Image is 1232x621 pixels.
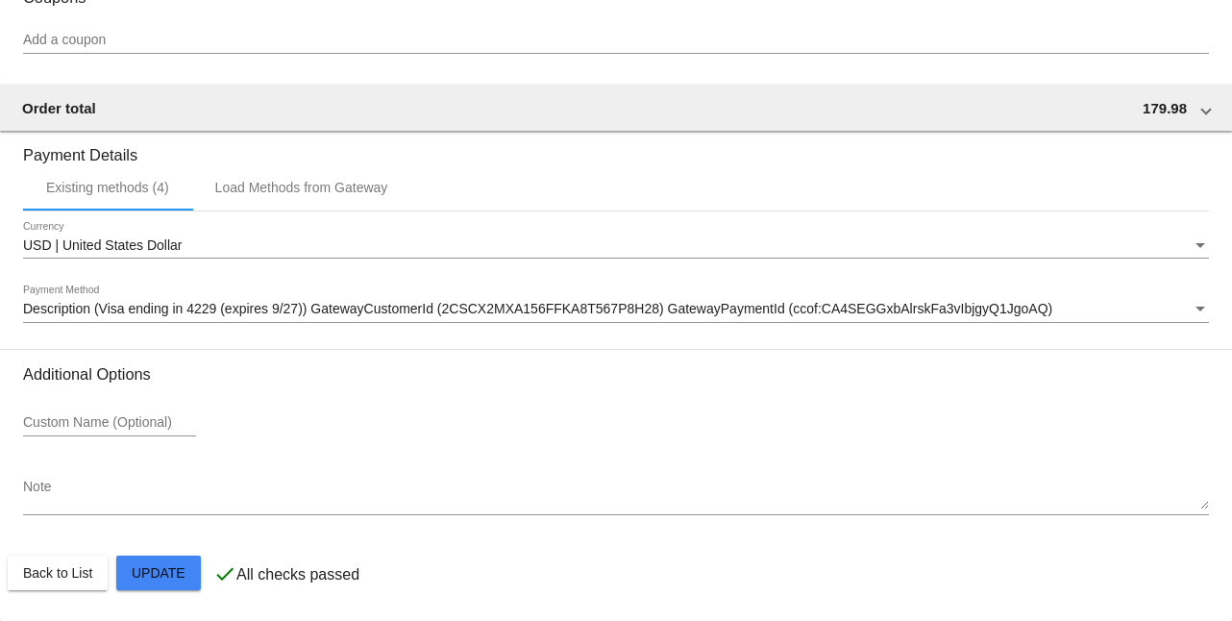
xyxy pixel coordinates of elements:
span: Update [132,565,185,581]
mat-select: Currency [23,238,1209,254]
input: Custom Name (Optional) [23,415,196,431]
p: All checks passed [236,566,359,584]
div: Existing methods (4) [46,180,169,195]
mat-icon: check [213,562,236,585]
span: Order total [22,100,96,116]
input: Add a coupon [23,33,1209,48]
span: 179.98 [1143,100,1187,116]
mat-select: Payment Method [23,302,1209,317]
button: Back to List [8,556,108,590]
h3: Payment Details [23,132,1209,164]
span: Back to List [23,565,92,581]
span: USD | United States Dollar [23,237,182,253]
span: Description (Visa ending in 4229 (expires 9/27)) GatewayCustomerId (2CSCX2MXA156FFKA8T567P8H28) G... [23,301,1052,316]
button: Update [116,556,201,590]
div: Load Methods from Gateway [215,180,388,195]
h3: Additional Options [23,365,1209,384]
